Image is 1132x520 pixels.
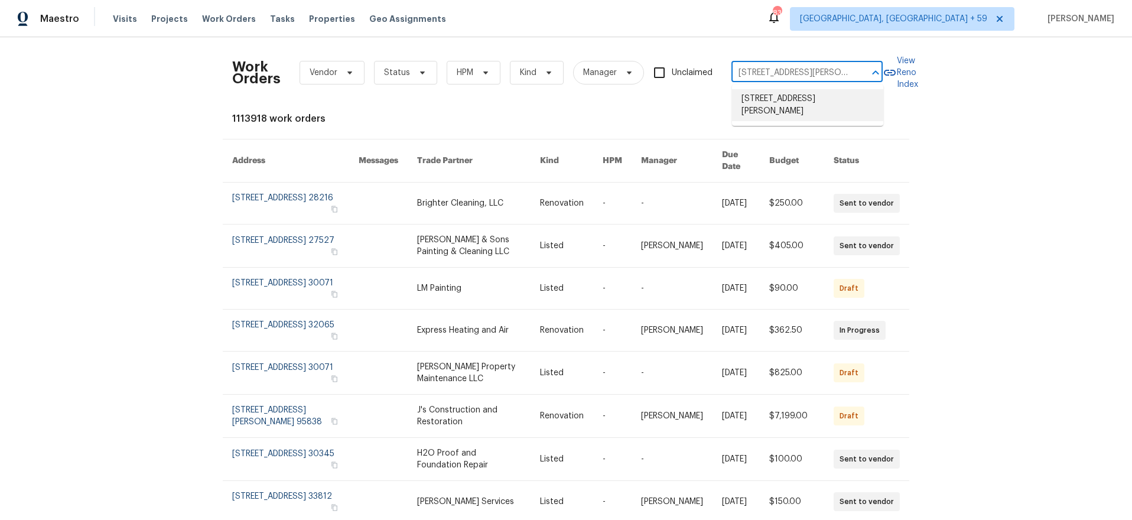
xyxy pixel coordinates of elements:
[349,139,408,183] th: Messages
[593,139,632,183] th: HPM
[632,310,713,352] td: [PERSON_NAME]
[329,460,340,470] button: Copy Address
[867,64,884,81] button: Close
[369,13,446,25] span: Geo Assignments
[531,225,593,268] td: Listed
[531,183,593,225] td: Renovation
[270,15,295,23] span: Tasks
[457,67,473,79] span: HPM
[408,352,531,395] td: [PERSON_NAME] Property Maintenance LLC
[632,268,713,310] td: -
[531,310,593,352] td: Renovation
[40,13,79,25] span: Maestro
[593,352,632,395] td: -
[632,438,713,481] td: -
[408,395,531,438] td: J's Construction and Restoration
[632,395,713,438] td: [PERSON_NAME]
[593,310,632,352] td: -
[329,416,340,427] button: Copy Address
[593,395,632,438] td: -
[113,13,137,25] span: Visits
[1043,13,1114,25] span: [PERSON_NAME]
[760,139,824,183] th: Budget
[773,7,781,19] div: 839
[232,113,900,125] div: 1113918 work orders
[732,89,883,121] li: [STREET_ADDRESS][PERSON_NAME]
[408,225,531,268] td: [PERSON_NAME] & Sons Painting & Cleaning LLC
[329,331,340,342] button: Copy Address
[408,139,531,183] th: Trade Partner
[202,13,256,25] span: Work Orders
[223,139,349,183] th: Address
[531,438,593,481] td: Listed
[593,438,632,481] td: -
[593,225,632,268] td: -
[672,67,713,79] span: Unclaimed
[151,13,188,25] span: Projects
[531,352,593,395] td: Listed
[593,183,632,225] td: -
[632,183,713,225] td: -
[310,67,337,79] span: Vendor
[800,13,987,25] span: [GEOGRAPHIC_DATA], [GEOGRAPHIC_DATA] + 59
[731,64,850,82] input: Enter in an address
[520,67,536,79] span: Kind
[408,183,531,225] td: Brighter Cleaning, LLC
[329,373,340,384] button: Copy Address
[583,67,617,79] span: Manager
[329,289,340,300] button: Copy Address
[408,310,531,352] td: Express Heating and Air
[408,438,531,481] td: H2O Proof and Foundation Repair
[309,13,355,25] span: Properties
[593,268,632,310] td: -
[329,502,340,513] button: Copy Address
[531,268,593,310] td: Listed
[329,246,340,257] button: Copy Address
[713,139,760,183] th: Due Date
[632,352,713,395] td: -
[384,67,410,79] span: Status
[632,139,713,183] th: Manager
[329,204,340,214] button: Copy Address
[531,139,593,183] th: Kind
[408,268,531,310] td: LM Painting
[632,225,713,268] td: [PERSON_NAME]
[824,139,909,183] th: Status
[883,55,918,90] a: View Reno Index
[531,395,593,438] td: Renovation
[232,61,281,84] h2: Work Orders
